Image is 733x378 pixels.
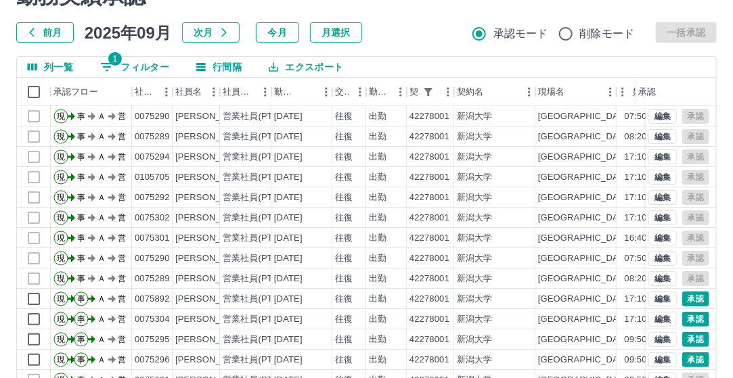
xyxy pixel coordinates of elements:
[175,273,249,285] div: [PERSON_NAME]
[77,213,85,222] text: 事
[175,131,249,143] div: [PERSON_NAME]
[16,22,74,43] button: 前月
[335,151,353,164] div: 往復
[204,82,224,102] button: メニュー
[538,333,631,346] div: [GEOGRAPHIC_DATA]
[335,212,353,225] div: 往復
[369,252,386,265] div: 出勤
[175,171,249,184] div: [PERSON_NAME]
[57,355,65,364] text: 現
[648,129,677,144] button: 編集
[369,212,386,225] div: 出勤
[457,273,493,285] div: 新潟大学
[97,274,106,283] text: Ａ
[256,22,299,43] button: 今月
[118,233,126,243] text: 営
[648,332,677,347] button: 編集
[335,78,350,106] div: 交通費
[57,193,65,202] text: 現
[366,78,407,106] div: 勤務区分
[335,354,353,367] div: 往復
[135,191,170,204] div: 0075292
[335,273,353,285] div: 往復
[538,252,631,265] div: [GEOGRAPHIC_DATA]
[409,333,449,346] div: 42278001
[633,78,648,106] div: 始業
[135,171,170,184] div: 0105705
[625,151,647,164] div: 17:10
[335,232,353,245] div: 往復
[118,254,126,263] text: 営
[223,191,294,204] div: 営業社員(PT契約)
[493,26,548,42] span: 承認モード
[648,271,677,286] button: 編集
[255,82,275,102] button: メニュー
[185,57,252,77] button: 行間隔
[223,313,294,326] div: 営業社員(PT契約)
[97,152,106,162] text: Ａ
[118,335,126,344] text: 営
[274,232,303,245] div: [DATE]
[97,233,106,243] text: Ａ
[648,210,677,225] button: 編集
[135,313,170,326] div: 0075304
[175,333,249,346] div: [PERSON_NAME]
[409,293,449,306] div: 42278001
[457,131,493,143] div: 新潟大学
[369,191,386,204] div: 出勤
[274,151,303,164] div: [DATE]
[223,333,294,346] div: 営業社員(PT契約)
[274,110,303,123] div: [DATE]
[638,78,656,106] div: 承認
[648,190,677,205] button: 編集
[135,293,170,306] div: 0075892
[369,232,386,245] div: 出勤
[519,82,539,102] button: メニュー
[97,355,106,364] text: Ａ
[97,314,106,324] text: Ａ
[538,232,631,245] div: [GEOGRAPHIC_DATA]
[118,314,126,324] text: 営
[57,172,65,182] text: 現
[457,171,493,184] div: 新潟大学
[438,82,458,102] button: メニュー
[135,252,170,265] div: 0075290
[682,352,709,367] button: 承認
[223,354,294,367] div: 営業社員(PT契約)
[457,293,493,306] div: 新潟大学
[135,78,156,106] div: 社員番号
[369,333,386,346] div: 出勤
[409,151,449,164] div: 42278001
[625,110,647,123] div: 07:50
[57,254,65,263] text: 現
[625,191,647,204] div: 17:10
[538,354,631,367] div: [GEOGRAPHIC_DATA]
[335,110,353,123] div: 往復
[77,294,85,304] text: 事
[57,335,65,344] text: 現
[274,252,303,265] div: [DATE]
[175,252,249,265] div: [PERSON_NAME]
[409,313,449,326] div: 42278001
[53,78,98,106] div: 承認フロー
[457,354,493,367] div: 新潟大学
[97,335,106,344] text: Ａ
[625,232,647,245] div: 16:40
[409,212,449,225] div: 42278001
[223,151,294,164] div: 営業社員(PT契約)
[454,78,535,106] div: 契約名
[57,233,65,243] text: 現
[538,293,631,306] div: [GEOGRAPHIC_DATA]
[77,132,85,141] text: 事
[108,52,122,66] span: 1
[175,354,249,367] div: [PERSON_NAME]
[648,352,677,367] button: 編集
[57,294,65,304] text: 現
[77,152,85,162] text: 事
[97,132,106,141] text: Ａ
[457,252,493,265] div: 新潟大学
[457,232,493,245] div: 新潟大学
[118,213,126,222] text: 営
[316,82,336,102] button: メニュー
[369,151,386,164] div: 出勤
